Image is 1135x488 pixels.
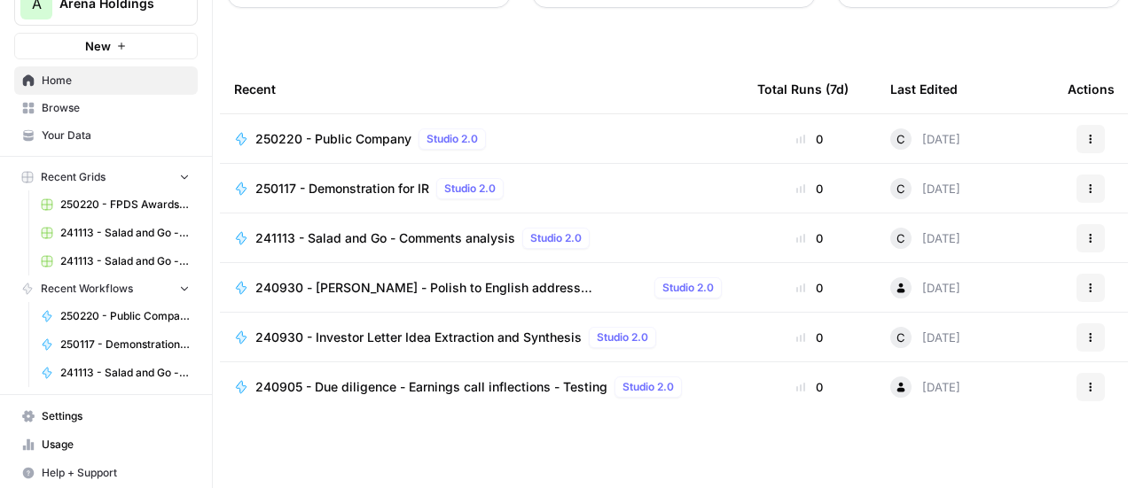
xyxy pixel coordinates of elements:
[896,130,905,148] span: C
[890,228,960,249] div: [DATE]
[757,378,862,396] div: 0
[890,65,958,113] div: Last Edited
[42,437,190,453] span: Usage
[41,169,106,185] span: Recent Grids
[234,327,729,348] a: 240930 - Investor Letter Idea Extraction and SynthesisStudio 2.0
[255,378,607,396] span: 240905 - Due diligence - Earnings call inflections - Testing
[896,229,905,247] span: C
[757,130,862,148] div: 0
[60,337,190,352] span: 250117 - Demonstration for IR
[234,65,729,113] div: Recent
[757,65,849,113] div: Total Runs (7d)
[530,230,582,246] span: Studio 2.0
[890,277,960,298] div: [DATE]
[890,327,960,348] div: [DATE]
[234,277,729,298] a: 240930 - [PERSON_NAME] - Polish to English address conversionStudio 2.0
[14,402,198,430] a: Settings
[14,459,198,487] button: Help + Support
[60,308,190,324] span: 250220 - Public Company
[234,376,729,398] a: 240905 - Due diligence - Earnings call inflections - TestingStudio 2.0
[14,66,198,95] a: Home
[234,128,729,150] a: 250220 - Public CompanyStudio 2.0
[255,329,582,346] span: 240930 - Investor Letter Idea Extraction and Synthesis
[60,197,190,213] span: 250220 - FPDS Awards.csv
[427,131,478,147] span: Studio 2.0
[662,280,714,296] span: Studio 2.0
[757,279,862,297] div: 0
[14,94,198,122] a: Browse
[444,181,496,197] span: Studio 2.0
[33,190,198,219] a: 250220 - FPDS Awards.csv
[33,247,198,275] a: 241113 - Salad and Go - Comments analysis Grid (Test)
[757,229,862,247] div: 0
[14,121,198,150] a: Your Data
[14,164,198,190] button: Recent Grids
[255,279,647,297] span: 240930 - [PERSON_NAME] - Polish to English address conversion
[896,180,905,198] span: C
[14,275,198,302] button: Recent Workflows
[890,128,960,150] div: [DATE]
[597,329,648,345] span: Studio 2.0
[41,281,133,297] span: Recent Workflows
[255,180,429,198] span: 250117 - Demonstration for IR
[234,228,729,249] a: 241113 - Salad and Go - Comments analysisStudio 2.0
[890,376,960,398] div: [DATE]
[1068,65,1115,113] div: Actions
[33,359,198,387] a: 241113 - Salad and Go - Comments analysis
[60,253,190,269] span: 241113 - Salad and Go - Comments analysis Grid (Test)
[234,178,729,199] a: 250117 - Demonstration for IRStudio 2.0
[42,465,190,481] span: Help + Support
[42,100,190,116] span: Browse
[255,130,411,148] span: 250220 - Public Company
[42,128,190,143] span: Your Data
[33,302,198,330] a: 250220 - Public Company
[42,73,190,89] span: Home
[14,33,198,59] button: New
[60,365,190,381] span: 241113 - Salad and Go - Comments analysis
[14,430,198,459] a: Usage
[757,329,862,346] div: 0
[890,178,960,199] div: [DATE]
[255,229,515,247] span: 241113 - Salad and Go - Comments analysis
[896,329,905,346] span: C
[622,379,674,395] span: Studio 2.0
[757,180,862,198] div: 0
[33,219,198,247] a: 241113 - Salad and Go - Comments analysis Grid (First 10K)
[60,225,190,241] span: 241113 - Salad and Go - Comments analysis Grid (First 10K)
[85,37,111,55] span: New
[33,330,198,359] a: 250117 - Demonstration for IR
[42,408,190,424] span: Settings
